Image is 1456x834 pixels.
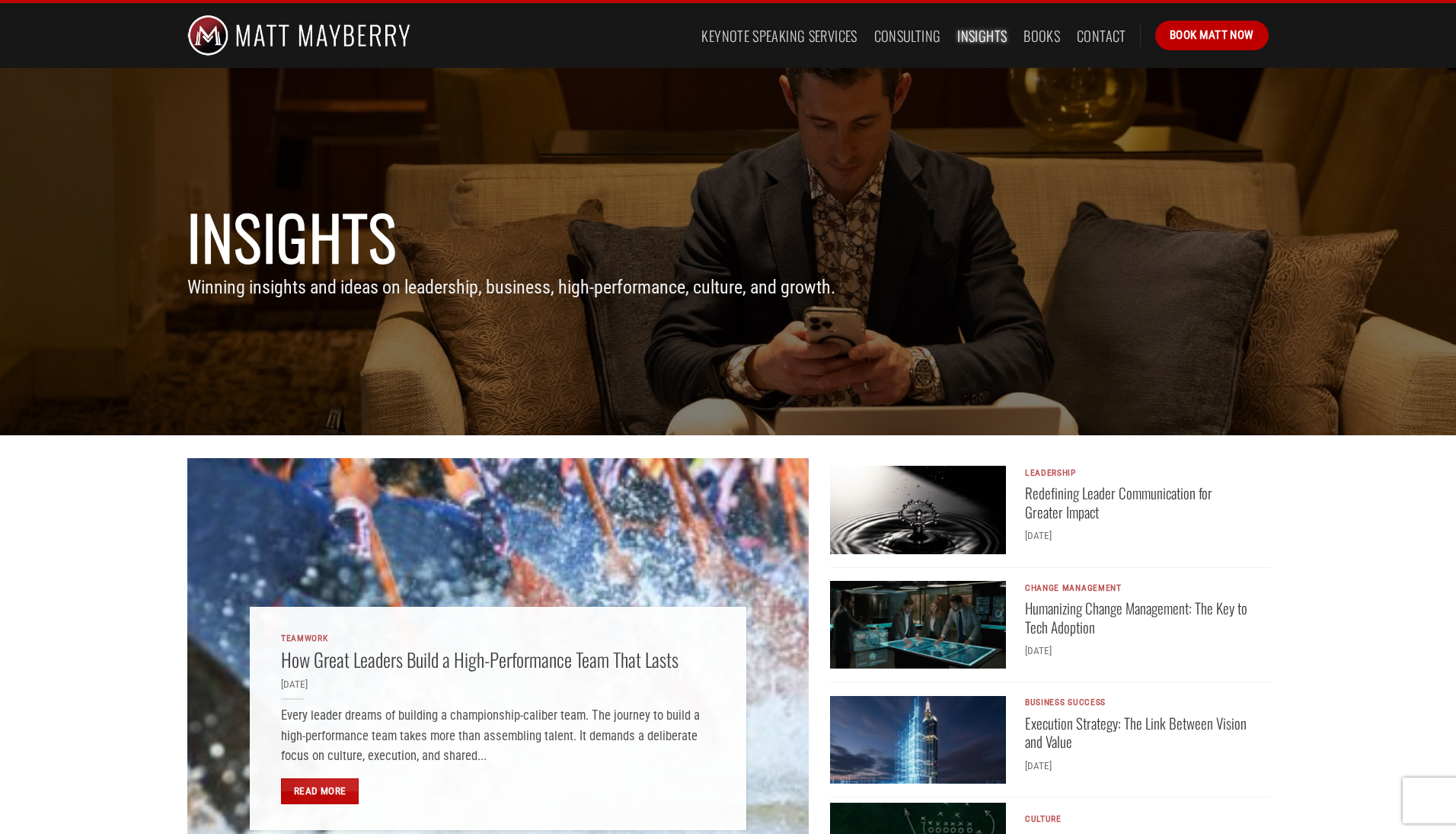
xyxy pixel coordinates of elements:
[1077,22,1126,50] a: Contact
[1025,814,1251,825] p: Culture
[281,676,715,692] div: [DATE]
[830,696,1006,784] img: execution strategy
[1025,468,1251,479] p: Leadership
[187,192,398,281] strong: Insights
[281,778,359,804] a: Read More
[1025,528,1251,544] div: [DATE]
[701,22,857,50] a: Keynote Speaking Services
[1025,599,1251,637] a: Humanizing Change Management: The Key to Tech Adoption
[1025,583,1251,594] p: Change Management
[1025,698,1251,708] p: Business Success
[1025,643,1251,659] div: [DATE]
[281,634,715,644] p: Teamwork
[281,647,679,672] a: How Great Leaders Build a High-Performance Team That Lasts
[1155,21,1269,50] a: Book Matt Now
[957,22,1007,50] a: Insights
[830,581,1006,669] img: tech adoption
[1023,22,1060,50] a: Books
[187,3,410,68] img: Matt Mayberry
[187,273,1269,302] p: Winning insights and ideas on leadership, business, high-performance, culture, and growth.
[1025,758,1251,774] div: [DATE]
[874,22,941,50] a: Consulting
[281,706,715,767] p: Every leader dreams of building a championship-caliber team. The journey to build a high-performa...
[1025,714,1251,752] a: Execution Strategy: The Link Between Vision and Value
[1025,484,1251,522] a: Redefining Leader Communication for Greater Impact
[1170,26,1254,44] span: Book Matt Now
[830,466,1006,554] img: leader communication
